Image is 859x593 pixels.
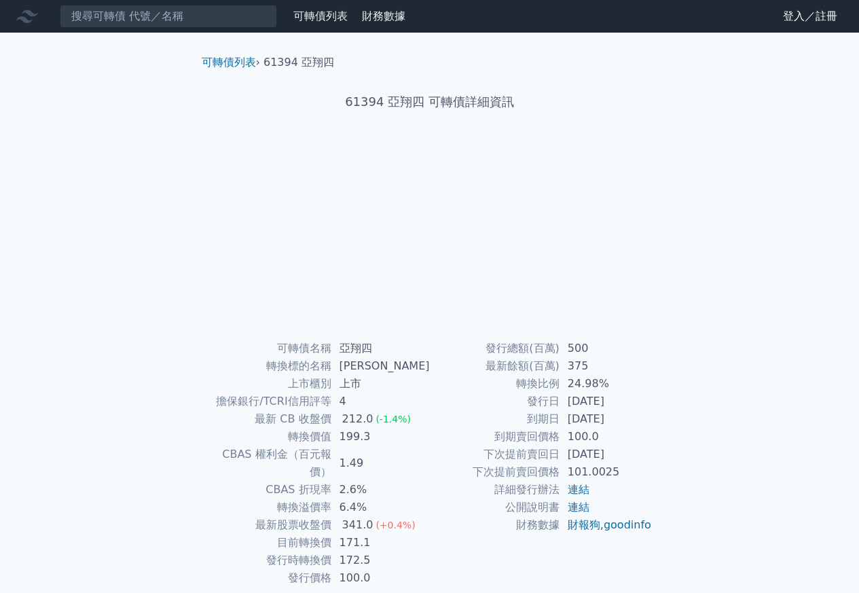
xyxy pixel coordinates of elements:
td: [DATE] [560,446,653,463]
td: [DATE] [560,393,653,410]
td: 500 [560,340,653,357]
td: 轉換標的名稱 [207,357,331,375]
td: 轉換價值 [207,428,331,446]
td: 財務數據 [430,516,560,534]
td: 轉換溢價率 [207,499,331,516]
td: 亞翔四 [331,340,430,357]
td: 轉換比例 [430,375,560,393]
div: 212.0 [340,410,376,428]
td: 上市 [331,375,430,393]
span: (+0.4%) [376,520,415,531]
td: 2.6% [331,481,430,499]
a: 財報狗 [568,518,600,531]
td: 375 [560,357,653,375]
td: 發行日 [430,393,560,410]
td: [DATE] [560,410,653,428]
a: 可轉債列表 [202,56,256,69]
a: 連結 [568,501,589,514]
td: 101.0025 [560,463,653,481]
td: , [560,516,653,534]
input: 搜尋可轉債 代號／名稱 [60,5,277,28]
a: goodinfo [604,518,651,531]
td: 100.0 [560,428,653,446]
a: 可轉債列表 [293,10,348,22]
td: CBAS 權利金（百元報價） [207,446,331,481]
td: 下次提前賣回價格 [430,463,560,481]
td: 6.4% [331,499,430,516]
a: 連結 [568,483,589,496]
td: 可轉債名稱 [207,340,331,357]
td: 171.1 [331,534,430,552]
span: (-1.4%) [376,414,411,425]
td: 目前轉換價 [207,534,331,552]
td: 上市櫃別 [207,375,331,393]
td: 1.49 [331,446,430,481]
td: 199.3 [331,428,430,446]
td: 到期賣回價格 [430,428,560,446]
li: › [202,54,260,71]
a: 財務數據 [362,10,405,22]
td: 擔保銀行/TCRI信用評等 [207,393,331,410]
td: 最新餘額(百萬) [430,357,560,375]
td: 24.98% [560,375,653,393]
li: 61394 亞翔四 [263,54,334,71]
td: 最新股票收盤價 [207,516,331,534]
td: 發行價格 [207,569,331,587]
td: 發行時轉換價 [207,552,331,569]
div: 341.0 [340,516,376,534]
td: 公開說明書 [430,499,560,516]
a: 登入／註冊 [772,5,848,27]
td: 100.0 [331,569,430,587]
td: CBAS 折現率 [207,481,331,499]
td: 4 [331,393,430,410]
td: 最新 CB 收盤價 [207,410,331,428]
td: [PERSON_NAME] [331,357,430,375]
h1: 61394 亞翔四 可轉債詳細資訊 [191,92,669,111]
td: 詳細發行辦法 [430,481,560,499]
td: 下次提前賣回日 [430,446,560,463]
td: 到期日 [430,410,560,428]
td: 172.5 [331,552,430,569]
td: 發行總額(百萬) [430,340,560,357]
